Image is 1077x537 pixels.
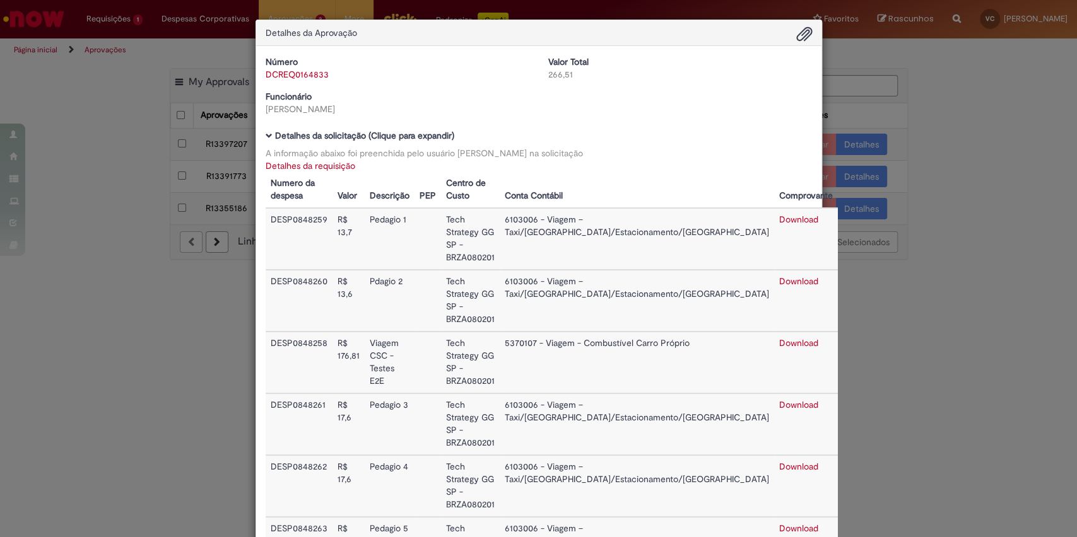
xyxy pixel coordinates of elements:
th: Descrição [365,172,415,208]
th: Centro de Custo [441,172,500,208]
a: Download [779,214,818,225]
td: Pedagio 3 [365,393,415,455]
a: Download [779,461,818,472]
td: Pdagio 2 [365,270,415,332]
a: Download [779,337,818,349]
span: Detalhes da Aprovação [266,27,357,38]
td: R$ 176,81 [333,332,365,393]
div: [PERSON_NAME] [266,103,529,115]
b: Funcionário [266,91,312,102]
h5: Detalhes da solicitação (Clique para expandir) [266,131,812,141]
td: DESP0848261 [266,393,333,455]
td: 6103006 - Viagem – Taxi/[GEOGRAPHIC_DATA]/Estacionamento/[GEOGRAPHIC_DATA] [500,208,774,270]
b: Número [266,56,298,67]
td: Pedagio 1 [365,208,415,270]
a: DCREQ0164833 [266,69,329,80]
th: Valor [333,172,365,208]
th: Comprovante [774,172,838,208]
td: 6103006 - Viagem – Taxi/[GEOGRAPHIC_DATA]/Estacionamento/[GEOGRAPHIC_DATA] [500,393,774,455]
td: R$ 17,6 [333,393,365,455]
td: Viagem CSC - Testes E2E [365,332,415,393]
b: Detalhes da solicitação (Clique para expandir) [275,130,454,141]
td: Tech Strategy GG SP - BRZA080201 [441,332,500,393]
td: DESP0848259 [266,208,333,270]
td: Pedagio 4 [365,455,415,517]
td: 5370107 - Viagem - Combustível Carro Próprio [500,332,774,393]
td: Tech Strategy GG SP - BRZA080201 [441,393,500,455]
th: PEP [415,172,441,208]
a: Detalhes da requisição [266,160,355,171]
td: 6103006 - Viagem – Taxi/[GEOGRAPHIC_DATA]/Estacionamento/[GEOGRAPHIC_DATA] [500,455,774,517]
div: 266,51 [548,68,812,81]
td: Tech Strategy GG SP - BRZA080201 [441,455,500,517]
th: Numero da despesa [266,172,333,208]
b: Valor Total [548,56,589,67]
td: DESP0848262 [266,455,333,517]
th: Conta Contábil [500,172,774,208]
a: Download [779,275,818,287]
td: DESP0848258 [266,332,333,393]
td: Tech Strategy GG SP - BRZA080201 [441,270,500,332]
div: A informação abaixo foi preenchida pelo usuário [PERSON_NAME] na solicitação [266,147,812,159]
td: 6103006 - Viagem – Taxi/[GEOGRAPHIC_DATA]/Estacionamento/[GEOGRAPHIC_DATA] [500,270,774,332]
td: Tech Strategy GG SP - BRZA080201 [441,208,500,270]
td: R$ 13,7 [333,208,365,270]
a: Download [779,523,818,534]
td: R$ 13,6 [333,270,365,332]
a: Download [779,399,818,410]
td: DESP0848260 [266,270,333,332]
td: R$ 17,6 [333,455,365,517]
